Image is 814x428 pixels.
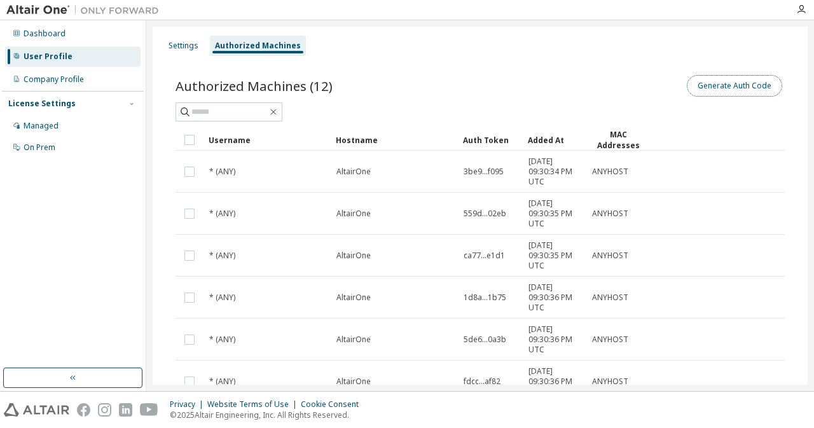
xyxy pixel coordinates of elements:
span: AltairOne [336,167,371,177]
span: ANYHOST [592,251,628,261]
img: linkedin.svg [119,403,132,417]
div: License Settings [8,99,76,109]
span: 5de6...0a3b [464,335,506,345]
div: Username [209,130,326,150]
span: ANYHOST [592,335,628,345]
span: [DATE] 09:30:35 PM UTC [528,240,581,271]
span: ANYHOST [592,293,628,303]
span: [DATE] 09:30:34 PM UTC [528,156,581,187]
div: Cookie Consent [301,399,366,410]
div: Dashboard [24,29,66,39]
span: AltairOne [336,209,371,219]
span: * (ANY) [209,376,235,387]
img: instagram.svg [98,403,111,417]
span: * (ANY) [209,293,235,303]
span: AltairOne [336,335,371,345]
img: youtube.svg [140,403,158,417]
div: Website Terms of Use [207,399,301,410]
span: * (ANY) [209,167,235,177]
span: * (ANY) [209,209,235,219]
div: Added At [528,130,581,150]
span: AltairOne [336,251,371,261]
div: Company Profile [24,74,84,85]
span: AltairOne [336,376,371,387]
span: 3be9...f095 [464,167,504,177]
span: * (ANY) [209,251,235,261]
span: fdcc...af82 [464,376,500,387]
div: On Prem [24,142,55,153]
span: ANYHOST [592,376,628,387]
span: ANYHOST [592,167,628,177]
span: 559d...02eb [464,209,506,219]
span: [DATE] 09:30:36 PM UTC [528,366,581,397]
img: altair_logo.svg [4,403,69,417]
span: Authorized Machines (12) [176,77,333,95]
span: AltairOne [336,293,371,303]
img: facebook.svg [77,403,90,417]
span: [DATE] 09:30:36 PM UTC [528,324,581,355]
button: Generate Auth Code [687,75,782,97]
span: 1d8a...1b75 [464,293,506,303]
span: * (ANY) [209,335,235,345]
span: ANYHOST [592,209,628,219]
p: © 2025 Altair Engineering, Inc. All Rights Reserved. [170,410,366,420]
div: Privacy [170,399,207,410]
div: Auth Token [463,130,518,150]
span: ca77...e1d1 [464,251,505,261]
div: User Profile [24,52,72,62]
div: Managed [24,121,59,131]
span: [DATE] 09:30:36 PM UTC [528,282,581,313]
img: Altair One [6,4,165,17]
div: Hostname [336,130,453,150]
div: Authorized Machines [215,41,301,51]
div: Settings [169,41,198,51]
span: [DATE] 09:30:35 PM UTC [528,198,581,229]
div: MAC Addresses [591,129,645,151]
